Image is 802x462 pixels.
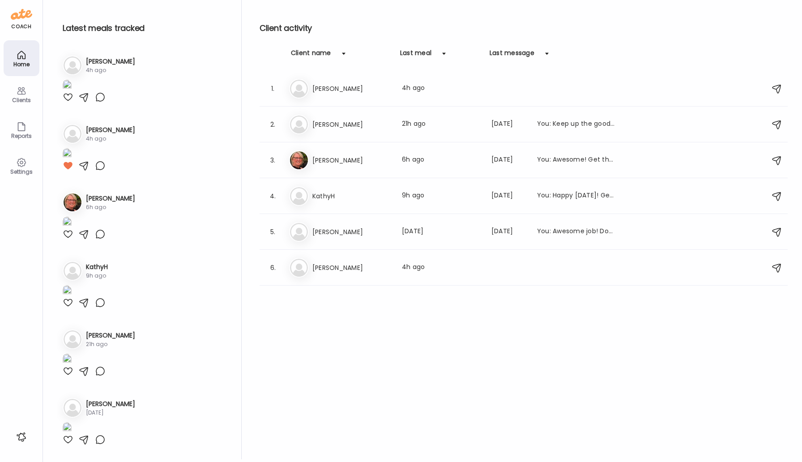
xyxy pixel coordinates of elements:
[268,83,278,94] div: 1.
[5,97,38,103] div: Clients
[537,227,616,237] div: You: Awesome job! Don't forget to add in sleep and water intake! Keep up the good work!
[312,227,391,237] h3: [PERSON_NAME]
[86,331,135,340] h3: [PERSON_NAME]
[490,48,534,63] div: Last message
[64,399,81,417] img: bg-avatar-default.svg
[64,193,81,211] img: avatars%2FahVa21GNcOZO3PHXEF6GyZFFpym1
[268,262,278,273] div: 6.
[402,262,481,273] div: 4h ago
[86,125,135,135] h3: [PERSON_NAME]
[491,227,526,237] div: [DATE]
[402,191,481,201] div: 9h ago
[312,262,391,273] h3: [PERSON_NAME]
[64,56,81,74] img: bg-avatar-default.svg
[63,148,72,160] img: images%2FMmnsg9FMMIdfUg6NitmvFa1XKOJ3%2FeMj6FtmoE1P76ifllgOt%2FguSRYOv9iC7brEKUav5u_1080
[402,83,481,94] div: 4h ago
[5,133,38,139] div: Reports
[86,57,135,66] h3: [PERSON_NAME]
[491,119,526,130] div: [DATE]
[86,340,135,348] div: 21h ago
[290,259,308,277] img: bg-avatar-default.svg
[312,191,391,201] h3: KathyH
[268,227,278,237] div: 5.
[86,66,135,74] div: 4h ago
[63,285,72,297] img: images%2FMTny8fGZ1zOH0uuf6Y6gitpLC3h1%2F1MkmZnx1K4xOIxE2nvpe%2FAc70gy120h9PQ2jrbWiH_1080
[268,119,278,130] div: 2.
[402,155,481,166] div: 6h ago
[86,272,108,280] div: 9h ago
[268,191,278,201] div: 4.
[64,330,81,348] img: bg-avatar-default.svg
[290,80,308,98] img: bg-avatar-default.svg
[260,21,788,35] h2: Client activity
[86,409,135,417] div: [DATE]
[268,155,278,166] div: 3.
[312,83,391,94] h3: [PERSON_NAME]
[291,48,331,63] div: Client name
[63,422,72,434] img: images%2FCVHIpVfqQGSvEEy3eBAt9lLqbdp1%2FAOTfGDfGee65sBJcryy6%2Fm222wx191GVZaOywaAHQ_1080
[64,262,81,280] img: bg-avatar-default.svg
[86,203,135,211] div: 6h ago
[11,7,32,21] img: ate
[63,217,72,229] img: images%2FahVa21GNcOZO3PHXEF6GyZFFpym1%2FN0dYHzOgIeS6jWoV99Xe%2FfiFSegKSDF8lujwrvRqq_1080
[64,125,81,143] img: bg-avatar-default.svg
[491,155,526,166] div: [DATE]
[290,187,308,205] img: bg-avatar-default.svg
[290,115,308,133] img: bg-avatar-default.svg
[5,169,38,175] div: Settings
[63,21,227,35] h2: Latest meals tracked
[5,61,38,67] div: Home
[312,119,391,130] h3: [PERSON_NAME]
[86,399,135,409] h3: [PERSON_NAME]
[63,354,72,366] img: images%2FTWbYycbN6VXame8qbTiqIxs9Hvy2%2FCPaK7f4GmguTALwStzur%2FtNdEVTTZVBGyahAB6VBS_1080
[11,23,31,30] div: coach
[312,155,391,166] h3: [PERSON_NAME]
[491,191,526,201] div: [DATE]
[290,151,308,169] img: avatars%2FahVa21GNcOZO3PHXEF6GyZFFpym1
[537,191,616,201] div: You: Happy [DATE]! Get that food/water/sleep in from the past few days [DATE]! Enjoy your weekend!
[400,48,431,63] div: Last meal
[537,155,616,166] div: You: Awesome! Get that sleep in for [DATE] and [DATE], you're doing great!
[86,262,108,272] h3: KathyH
[63,80,72,92] img: images%2FZ3DZsm46RFSj8cBEpbhayiVxPSD3%2FXmV1CKIwwgFz3qQHmMWn%2FHGuotrLDLCHFR8XjZgxO_1080
[86,135,135,143] div: 4h ago
[402,119,481,130] div: 21h ago
[537,119,616,130] div: You: Keep up the good work! Get that food in!
[402,227,481,237] div: [DATE]
[290,223,308,241] img: bg-avatar-default.svg
[86,194,135,203] h3: [PERSON_NAME]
